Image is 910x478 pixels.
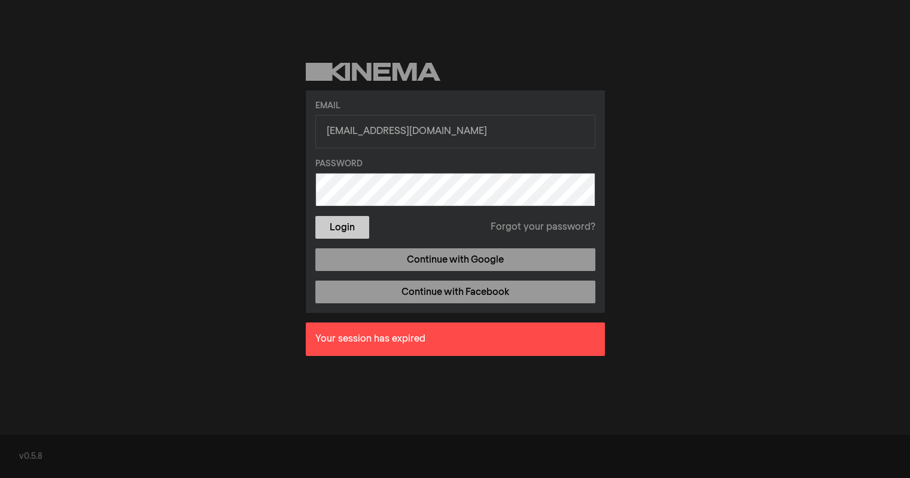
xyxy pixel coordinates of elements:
label: Email [315,100,595,112]
a: Continue with Google [315,248,595,271]
a: Continue with Facebook [315,281,595,303]
label: Password [315,158,595,171]
div: Your session has expired [306,322,605,356]
button: Login [315,216,369,239]
a: Forgot your password? [491,220,595,235]
div: v0.5.8 [19,450,891,463]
